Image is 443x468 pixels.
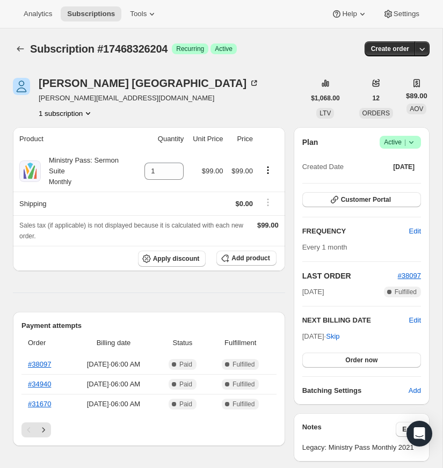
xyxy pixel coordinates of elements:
span: Sales tax (if applicable) is not displayed because it is calculated with each new order. [19,222,243,240]
button: Add [402,382,427,399]
span: Billing date [73,338,154,348]
button: Tools [124,6,164,21]
button: Create order [365,41,416,56]
button: Subscriptions [61,6,121,21]
button: Customer Portal [302,192,421,207]
h2: LAST ORDER [302,270,398,281]
span: Edit [409,226,421,237]
button: Edit [396,422,421,437]
span: Paid [179,360,192,369]
span: Paid [179,400,192,408]
button: Product actions [259,164,277,176]
span: [DATE] [302,287,324,297]
h3: Notes [302,422,396,437]
th: Quantity [138,127,187,151]
button: Settings [376,6,426,21]
a: #34940 [28,380,51,388]
th: Price [227,127,257,151]
button: Next [36,422,51,437]
button: [DATE] [387,159,421,174]
h2: NEXT BILLING DATE [302,315,409,326]
span: Legacy: Ministry Pass Monthly 2021 [302,442,421,453]
div: [PERSON_NAME] [GEOGRAPHIC_DATA] [39,78,259,89]
span: $99.00 [202,167,223,175]
span: [DATE] [393,163,415,171]
span: Fulfilled [233,360,255,369]
span: [DATE] · 06:00 AM [73,379,154,390]
span: Tools [130,10,147,18]
span: Status [161,338,205,348]
span: Add [409,385,421,396]
span: Apply discount [153,254,200,263]
h2: FREQUENCY [302,226,409,237]
span: Created Date [302,162,344,172]
span: Skip [326,331,339,342]
span: Create order [371,45,409,53]
button: Subscriptions [13,41,28,56]
h6: Batching Settings [302,385,409,396]
span: Add product [231,254,270,262]
a: #31670 [28,400,51,408]
button: Edit [409,315,421,326]
button: Help [325,6,374,21]
small: Monthly [49,178,71,186]
span: Fulfillment [211,338,270,348]
span: [DATE] · 06:00 AM [73,399,154,409]
span: [DATE] · 06:00 AM [73,359,154,370]
div: Open Intercom Messenger [406,421,432,447]
th: Shipping [13,192,138,215]
button: Order now [302,353,421,368]
th: Product [13,127,138,151]
span: Sam Paris [13,78,30,95]
a: #38097 [28,360,51,368]
span: Fulfilled [233,400,255,408]
button: #38097 [398,270,421,281]
h2: Plan [302,137,318,148]
span: Active [384,137,417,148]
span: Help [342,10,357,18]
h2: Payment attempts [21,320,277,331]
nav: Pagination [21,422,277,437]
button: Add product [216,251,276,266]
span: Order now [345,356,377,364]
button: Apply discount [138,251,206,267]
span: $89.00 [406,91,427,101]
div: Ministry Pass: Sermon Suite [41,155,135,187]
span: Edit [402,425,415,434]
span: Recurring [176,45,204,53]
span: AOV [410,105,423,113]
span: $1,068.00 [311,94,339,103]
th: Order [21,331,70,355]
button: Edit [403,223,427,240]
button: Skip [319,328,346,345]
span: ORDERS [362,109,390,117]
img: product img [19,160,41,182]
span: [PERSON_NAME][EMAIL_ADDRESS][DOMAIN_NAME] [39,93,259,104]
span: [DATE] · [302,332,340,340]
span: 12 [373,94,380,103]
span: Subscriptions [67,10,115,18]
span: Customer Portal [341,195,391,204]
button: $1,068.00 [304,91,346,106]
button: 12 [366,91,386,106]
span: $0.00 [235,200,253,208]
button: Product actions [39,108,93,119]
button: Shipping actions [259,196,277,208]
span: Analytics [24,10,52,18]
button: Analytics [17,6,59,21]
span: Fulfilled [233,380,255,389]
span: $99.00 [257,221,279,229]
span: Active [215,45,233,53]
span: Subscription #17468326204 [30,43,168,55]
span: Settings [394,10,419,18]
a: #38097 [398,272,421,280]
span: LTV [319,109,331,117]
th: Unit Price [187,127,226,151]
span: Fulfilled [395,288,417,296]
span: $99.00 [231,167,253,175]
span: Paid [179,380,192,389]
span: | [404,138,406,147]
span: Every 1 month [302,243,347,251]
